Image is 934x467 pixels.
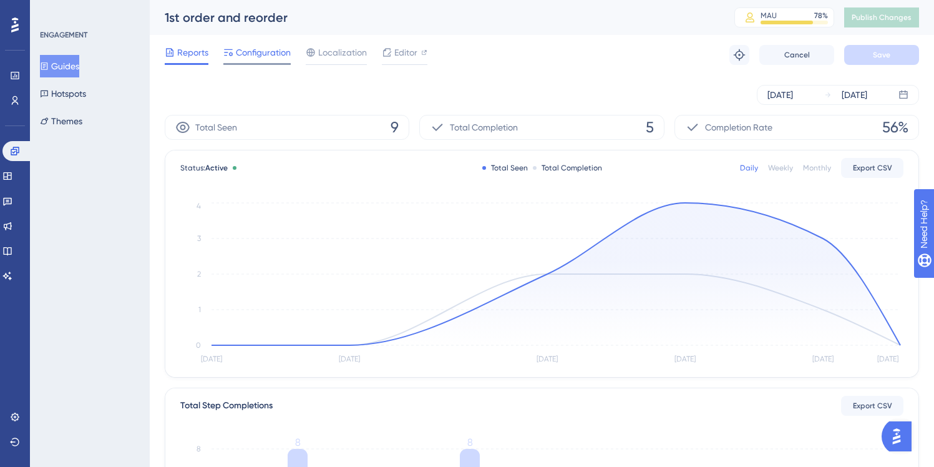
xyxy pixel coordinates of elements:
tspan: [DATE] [674,355,696,363]
span: 56% [882,117,908,137]
button: Cancel [759,45,834,65]
div: Daily [740,163,758,173]
button: Themes [40,110,82,132]
tspan: [DATE] [339,355,360,363]
span: Editor [394,45,417,60]
tspan: 1 [198,305,201,314]
div: Weekly [768,163,793,173]
div: ENGAGEMENT [40,30,87,40]
span: Publish Changes [852,12,912,22]
div: Monthly [803,163,831,173]
span: Export CSV [853,163,892,173]
tspan: 4 [197,202,201,210]
tspan: [DATE] [537,355,558,363]
tspan: 8 [197,445,201,453]
span: Completion Rate [705,120,772,135]
span: Configuration [236,45,291,60]
div: [DATE] [767,87,793,102]
div: 78 % [814,11,828,21]
span: Export CSV [853,401,892,411]
button: Export CSV [841,158,903,178]
iframe: UserGuiding AI Assistant Launcher [882,418,919,455]
tspan: 8 [467,436,473,448]
tspan: 3 [197,234,201,243]
span: Cancel [784,50,810,60]
tspan: [DATE] [201,355,222,363]
div: 1st order and reorder [165,9,703,26]
span: 9 [391,117,399,137]
button: Export CSV [841,396,903,416]
div: MAU [761,11,777,21]
button: Hotspots [40,82,86,105]
tspan: 8 [295,436,301,448]
span: Status: [180,163,228,173]
tspan: 2 [197,270,201,278]
tspan: 0 [196,341,201,350]
div: Total Step Completions [180,398,273,413]
button: Guides [40,55,79,77]
span: Active [205,164,228,172]
div: [DATE] [842,87,867,102]
tspan: [DATE] [877,355,898,363]
div: Total Completion [533,163,602,173]
span: Localization [318,45,367,60]
button: Publish Changes [844,7,919,27]
span: Total Completion [450,120,518,135]
span: Save [873,50,890,60]
div: Total Seen [482,163,528,173]
span: Need Help? [29,3,78,18]
button: Save [844,45,919,65]
span: 5 [646,117,654,137]
span: Total Seen [195,120,237,135]
tspan: [DATE] [812,355,834,363]
span: Reports [177,45,208,60]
